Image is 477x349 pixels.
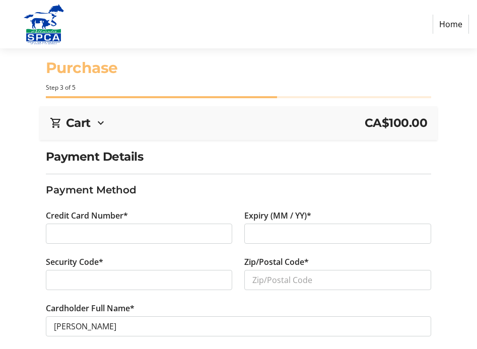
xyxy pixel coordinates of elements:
[54,274,225,286] iframe: Secure CVC input frame
[46,256,103,268] label: Security Code*
[46,83,431,92] div: Step 3 of 5
[244,270,431,290] input: Zip/Postal Code
[8,4,80,44] img: Alberta SPCA's Logo
[54,228,225,240] iframe: Secure card number input frame
[46,182,431,197] h3: Payment Method
[46,210,128,222] label: Credit Card Number*
[244,210,311,222] label: Expiry (MM / YY)*
[46,302,134,314] label: Cardholder Full Name*
[46,56,431,79] h1: Purchase
[252,228,423,240] iframe: Secure expiration date input frame
[365,114,428,132] span: CA$100.00
[50,114,427,132] div: CartCA$100.00
[244,256,309,268] label: Zip/Postal Code*
[433,15,469,34] a: Home
[66,114,91,132] h2: Cart
[46,316,431,336] input: Card Holder Name
[46,148,431,166] h2: Payment Details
